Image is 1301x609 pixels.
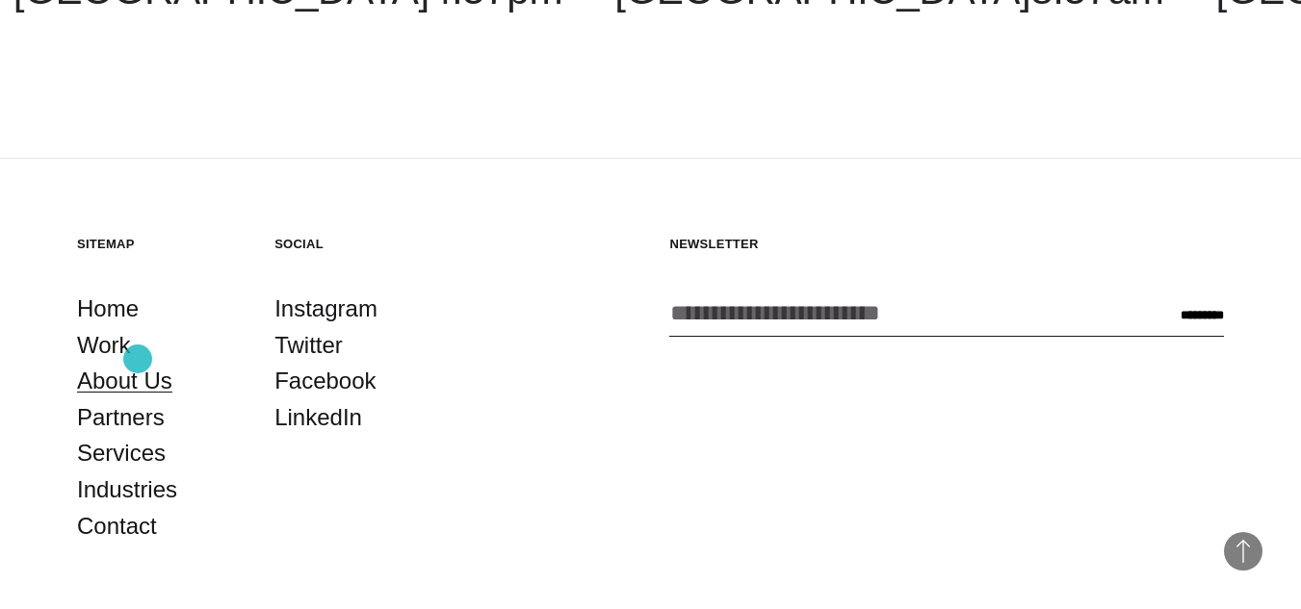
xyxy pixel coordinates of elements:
[274,291,377,327] a: Instagram
[77,327,131,364] a: Work
[1224,532,1262,571] button: Back to Top
[77,435,166,471] a: Services
[77,236,236,252] h5: Sitemap
[77,471,177,508] a: Industries
[274,399,362,436] a: LinkedIn
[669,236,1224,252] h5: Newsletter
[77,399,165,436] a: Partners
[274,363,376,399] a: Facebook
[274,327,343,364] a: Twitter
[77,363,172,399] a: About Us
[77,291,139,327] a: Home
[77,508,157,545] a: Contact
[274,236,433,252] h5: Social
